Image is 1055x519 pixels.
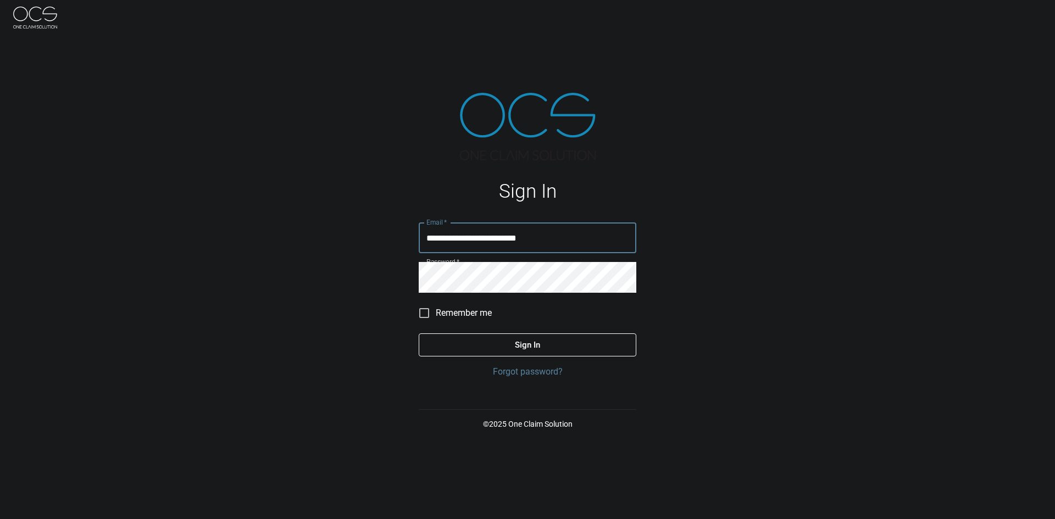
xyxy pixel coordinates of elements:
a: Forgot password? [419,365,636,378]
button: Sign In [419,333,636,356]
label: Email [426,217,447,227]
label: Password [426,257,459,266]
img: ocs-logo-white-transparent.png [13,7,57,29]
span: Remember me [436,306,492,320]
p: © 2025 One Claim Solution [419,418,636,429]
img: ocs-logo-tra.png [460,93,596,160]
h1: Sign In [419,180,636,203]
